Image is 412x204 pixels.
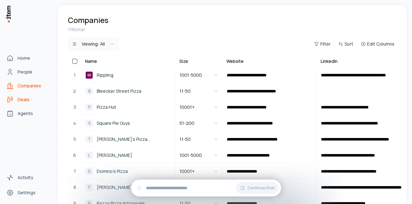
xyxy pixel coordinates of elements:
div: 116 total [68,26,397,33]
div: B [85,87,93,95]
div: T [85,135,93,143]
span: Pizza Hut [97,104,116,111]
button: Edit Columns [358,40,397,48]
span: People [18,69,32,75]
a: BBleecker Street Pizza [82,84,175,99]
button: Continue Chat [236,182,279,194]
span: [PERSON_NAME] [97,152,132,159]
a: People [4,66,51,78]
span: Rippling [97,72,113,79]
a: DDomino's Pizza [82,164,175,179]
span: [PERSON_NAME]'s Pizza Napoletana [97,136,171,143]
span: 3 [73,104,76,111]
span: Settings [18,190,35,196]
span: Companies [18,83,41,89]
div: Size [179,58,188,64]
div: L [85,152,93,159]
span: Activity [18,174,33,181]
button: Filter [312,40,333,48]
span: 7 [73,168,76,175]
span: Continue Chat [247,185,275,190]
a: Companies [4,80,51,92]
img: Item Brain Logo [5,5,11,23]
a: L[PERSON_NAME] [82,148,175,163]
div: Website [226,58,244,64]
span: 5 [73,136,76,143]
span: 1 [74,72,76,79]
img: Rippling [85,71,93,79]
div: Viewing: [82,41,105,47]
button: Sort [336,40,356,48]
span: 6 [73,152,76,159]
div: Continue Chat [131,179,281,196]
span: Square Pie Guys [97,120,130,127]
span: 4 [73,120,76,127]
a: RipplingRippling [82,68,175,83]
div: F [85,184,93,191]
a: SSquare Pie Guys [82,116,175,131]
div: LinkedIn [321,58,338,64]
a: Agents [4,107,51,120]
div: S [85,119,93,127]
div: D [85,168,93,175]
span: Edit Columns [367,41,394,47]
span: Agents [18,110,33,117]
a: Deals [4,93,51,106]
span: Bleecker Street Pizza [97,88,141,95]
a: Settings [4,186,51,199]
span: Filter [320,41,331,47]
span: Home [18,55,30,61]
a: F[PERSON_NAME] Napoletana [82,180,175,195]
div: P [85,103,93,111]
h1: Companies [68,15,108,25]
a: Activity [4,171,51,184]
span: 2 [73,88,76,95]
span: 8 [73,184,76,191]
a: PPizza Hut [82,100,175,115]
span: Deals [18,96,30,103]
div: Name [85,58,97,64]
a: T[PERSON_NAME]'s Pizza Napoletana [82,132,175,147]
a: Home [4,52,51,64]
span: Sort [344,41,353,47]
span: [PERSON_NAME] Napoletana [97,184,158,191]
span: Domino's Pizza [97,168,128,175]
